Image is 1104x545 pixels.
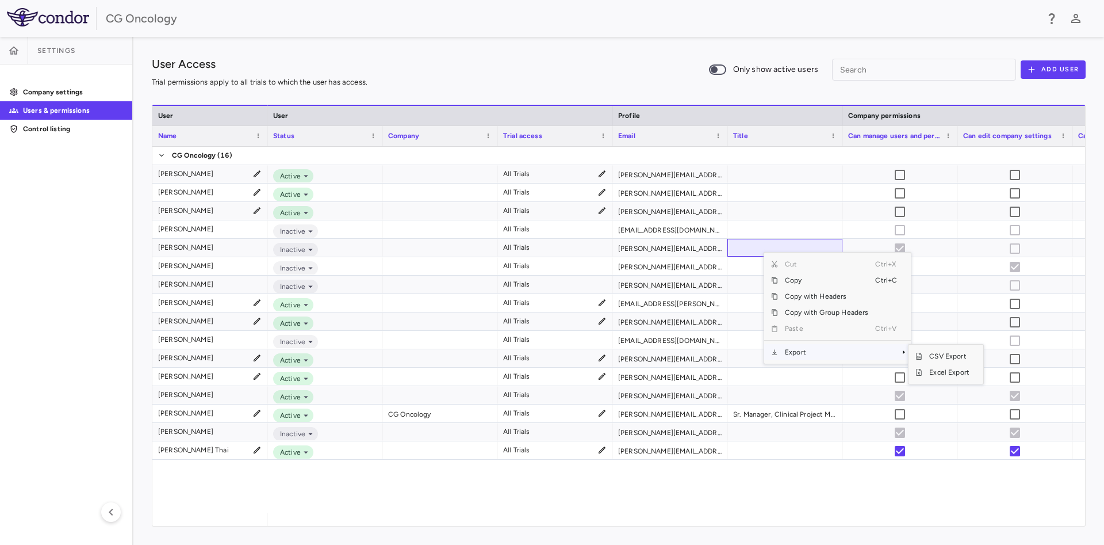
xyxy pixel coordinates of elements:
span: Ctrl+C [875,272,900,288]
span: Company [388,132,419,140]
div: All Trials [503,386,530,404]
div: All Trials [503,165,530,183]
span: (16) [217,146,233,165]
span: Inactive [275,245,305,255]
span: Profile [618,112,640,120]
span: Active [275,208,301,218]
span: Copy with Headers [778,288,875,304]
div: All Trials [503,275,530,294]
div: All Trials [503,183,530,201]
span: Active [275,189,301,200]
div: All Trials [503,220,530,238]
img: logo-full-SnFGN8VE.png [7,8,89,26]
div: [PERSON_NAME][EMAIL_ADDRESS][DOMAIN_NAME] [612,441,727,459]
div: [PERSON_NAME] [158,349,213,367]
span: Cannot update permissions for current user [1003,384,1027,408]
span: Inactive [275,263,305,273]
div: All Trials [503,367,530,386]
span: Active [275,410,301,421]
span: Can edit company settings [963,132,1052,140]
div: [PERSON_NAME] [158,257,213,275]
span: Name [158,132,177,140]
span: Cut [778,256,875,272]
span: Excel Export [922,364,976,380]
div: [PERSON_NAME][EMAIL_ADDRESS][PERSON_NAME][DOMAIN_NAME] [612,165,727,183]
span: Inactive [275,429,305,439]
div: [PERSON_NAME][EMAIL_ADDRESS][PERSON_NAME][DOMAIN_NAME] [612,276,727,294]
span: Export [778,344,875,360]
span: Active [275,374,301,384]
span: Settings [37,46,75,55]
h1: User Access [152,55,216,73]
div: [EMAIL_ADDRESS][DOMAIN_NAME] [612,331,727,349]
div: All Trials [503,441,530,459]
span: Company permissions [848,112,921,120]
span: User [273,112,289,120]
span: Paste [778,321,875,337]
span: Active [275,318,301,329]
p: Control listing [23,124,123,134]
p: Company settings [23,87,123,97]
span: CSV Export [922,348,976,364]
div: All Trials [503,422,530,441]
div: [PERSON_NAME][EMAIL_ADDRESS][DOMAIN_NAME] [612,239,727,257]
div: [PERSON_NAME] [158,238,213,257]
span: Only show active users [733,63,818,76]
span: User is inactive [1003,421,1027,445]
span: Active [275,171,301,181]
div: All Trials [503,294,530,312]
span: CG Oncology [172,146,216,165]
span: User is inactive [1003,218,1027,242]
div: Sr. Manager, Clinical Project Management [727,405,842,422]
div: [PERSON_NAME][EMAIL_ADDRESS][DOMAIN_NAME] [612,349,727,367]
span: Ctrl+V [875,321,900,337]
span: User [158,112,174,120]
p: Trial permissions apply to all trials to which the user has access. [152,77,367,87]
div: [PERSON_NAME] [158,386,213,404]
span: Inactive [275,226,305,237]
div: [PERSON_NAME] [158,312,213,330]
div: [EMAIL_ADDRESS][PERSON_NAME][DOMAIN_NAME] [612,294,727,312]
span: Cannot update permissions for current user [888,384,912,408]
span: Active [275,300,301,310]
div: [EMAIL_ADDRESS][DOMAIN_NAME] [612,220,727,238]
span: Ctrl+X [875,256,900,272]
span: User is inactive [1003,255,1027,279]
span: Active [275,447,301,458]
span: Copy [778,272,875,288]
div: [PERSON_NAME][EMAIL_ADDRESS][DOMAIN_NAME] [612,257,727,275]
p: Users & permissions [23,105,123,116]
span: User is inactive [1003,273,1027,298]
span: Copy with Group Headers [778,304,875,321]
div: [PERSON_NAME][EMAIL_ADDRESS][PERSON_NAME][DOMAIN_NAME] [612,405,727,422]
div: All Trials [503,404,530,422]
span: Inactive [275,337,305,347]
div: All Trials [503,349,530,367]
span: User is inactive [1003,237,1027,261]
div: [PERSON_NAME] [158,165,213,183]
div: [PERSON_NAME] [158,275,213,294]
span: Active [275,392,301,402]
button: Add User [1021,60,1086,79]
div: All Trials [503,330,530,349]
span: User is inactive [888,218,912,242]
span: Active [275,355,301,365]
div: Context Menu [764,252,911,364]
div: [PERSON_NAME][EMAIL_ADDRESS][PERSON_NAME][DOMAIN_NAME] [612,312,727,330]
div: [PERSON_NAME] [158,367,213,386]
span: Inactive [275,281,305,292]
span: Trial access [503,132,542,140]
div: [PERSON_NAME][EMAIL_ADDRESS][PERSON_NAME][DOMAIN_NAME] [612,423,727,441]
div: CG Oncology [382,405,497,422]
div: CG Oncology [106,10,1037,27]
span: User is inactive [888,421,912,445]
span: Email [618,132,635,140]
div: [PERSON_NAME] [158,201,213,220]
div: SubMenu [908,344,984,384]
div: All Trials [503,201,530,220]
div: All Trials [503,257,530,275]
div: [PERSON_NAME] [158,220,213,238]
div: [PERSON_NAME][EMAIL_ADDRESS][PERSON_NAME][DOMAIN_NAME] [612,368,727,386]
div: [PERSON_NAME] [158,294,213,312]
span: Status [273,132,294,140]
